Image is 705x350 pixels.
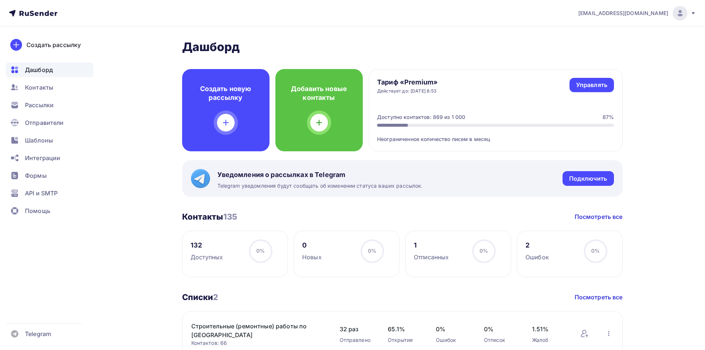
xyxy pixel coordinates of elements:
[377,127,614,143] div: Неограниченное количество писем в месяц
[223,212,237,221] span: 135
[575,293,623,302] a: Посмотреть все
[6,98,93,112] a: Рассылки
[436,325,469,333] span: 0%
[25,118,64,127] span: Отправители
[532,336,565,344] div: Жалоб
[287,84,351,102] h4: Добавить новые контакты
[256,248,265,254] span: 0%
[340,336,373,344] div: Отправлено
[182,212,238,222] h3: Контакты
[191,322,316,339] a: Строительные (ремонтные) работы по [GEOGRAPHIC_DATA]
[6,115,93,130] a: Отправители
[25,136,53,145] span: Шаблоны
[194,84,258,102] h4: Создать новую рассылку
[578,10,668,17] span: [EMAIL_ADDRESS][DOMAIN_NAME]
[25,329,51,338] span: Telegram
[377,88,438,94] div: Действует до: [DATE] 8:53
[25,171,47,180] span: Формы
[436,336,469,344] div: Ошибок
[484,325,517,333] span: 0%
[25,101,54,109] span: Рассылки
[388,325,421,333] span: 65.1%
[6,62,93,77] a: Дашборд
[217,182,423,190] span: Telegram уведомления будут сообщать об изменении статуса ваших рассылок.
[578,6,696,21] a: [EMAIL_ADDRESS][DOMAIN_NAME]
[25,189,58,198] span: API и SMTP
[217,170,423,179] span: Уведомления о рассылках в Telegram
[340,325,373,333] span: 32 раз
[532,325,565,333] span: 1.51%
[6,80,93,95] a: Контакты
[302,253,322,261] div: Новых
[414,253,449,261] div: Отписанных
[25,206,50,215] span: Помощь
[213,292,218,302] span: 2
[191,241,223,250] div: 132
[388,336,421,344] div: Открытия
[25,83,53,92] span: Контакты
[576,81,607,89] div: Управлять
[191,253,223,261] div: Доступных
[525,241,549,250] div: 2
[377,113,465,121] div: Доступно контактов: 869 из 1 000
[302,241,322,250] div: 0
[484,336,517,344] div: Отписок
[377,78,438,87] h4: Тариф «Premium»
[182,292,218,302] h3: Списки
[480,248,488,254] span: 0%
[6,133,93,148] a: Шаблоны
[525,253,549,261] div: Ошибок
[25,154,60,162] span: Интеграции
[591,248,600,254] span: 0%
[25,65,53,74] span: Дашборд
[368,248,376,254] span: 0%
[26,40,81,49] div: Создать рассылку
[570,78,614,92] a: Управлять
[182,40,623,54] h2: Дашборд
[575,212,623,221] a: Посмотреть все
[414,241,449,250] div: 1
[569,174,607,183] div: Подключить
[603,113,614,121] div: 87%
[6,168,93,183] a: Формы
[191,339,325,347] div: Контактов: 66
